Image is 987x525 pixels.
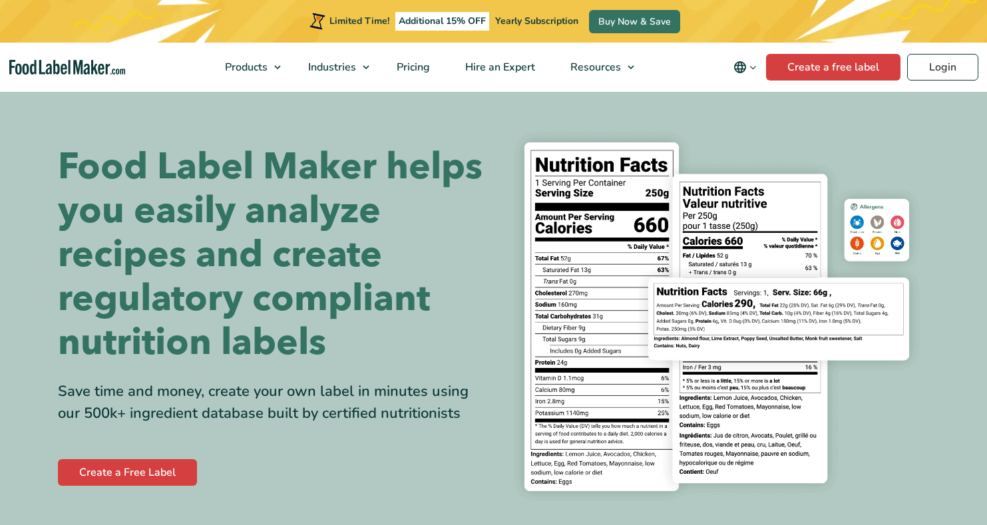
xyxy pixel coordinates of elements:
span: Resources [566,60,622,75]
h1: Food Label Maker helps you easily analyze recipes and create regulatory compliant nutrition labels [58,145,484,365]
div: Save time and money, create your own label in minutes using our 500k+ ingredient database built b... [58,381,484,425]
a: Industries [291,43,376,92]
a: Create a free label [766,54,900,81]
span: Hire an Expert [461,60,536,75]
button: Change language [724,54,766,81]
span: Additional 15% OFF [395,12,489,31]
a: Hire an Expert [448,43,550,92]
a: Resources [553,43,641,92]
span: Yearly Subscription [495,15,578,27]
a: Food Label Maker homepage [9,60,126,75]
span: Pricing [393,60,431,75]
a: Pricing [379,43,445,92]
span: Industries [304,60,357,75]
a: Create a Free Label [58,459,197,486]
a: Login [907,54,978,81]
span: Limited Time! [329,15,389,27]
span: Products [221,60,269,75]
a: Products [208,43,288,92]
a: Buy Now & Save [589,10,680,33]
